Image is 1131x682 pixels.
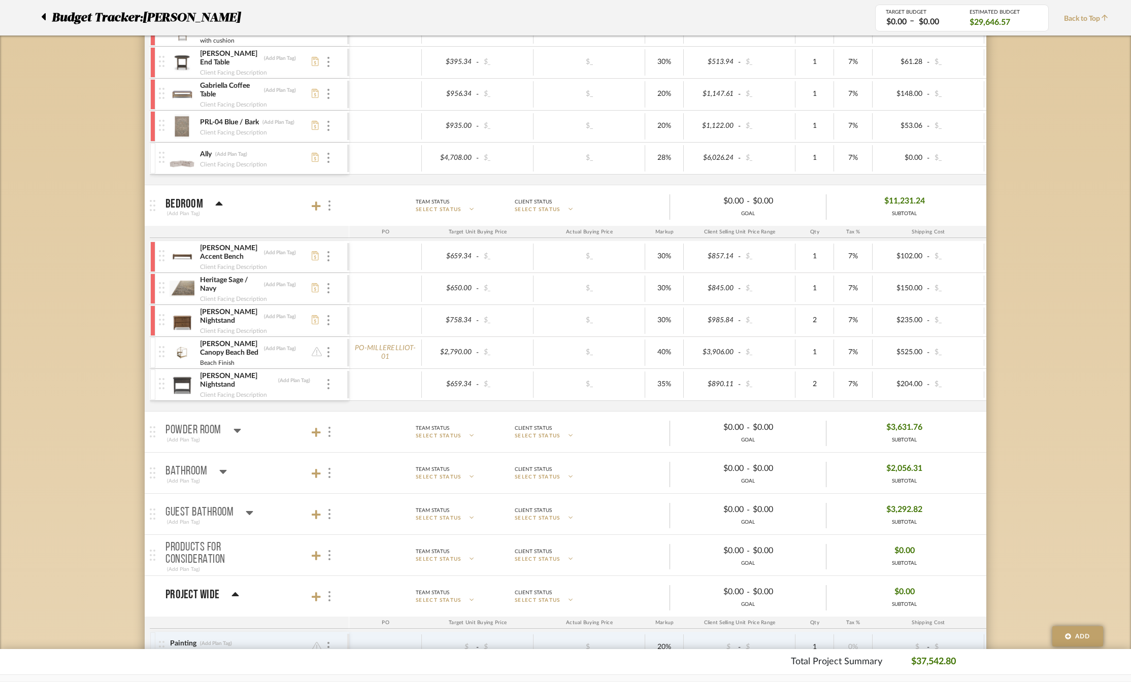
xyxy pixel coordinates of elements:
[925,284,932,294] span: -
[159,314,164,325] img: vertical-grip.svg
[150,426,155,437] img: grip.svg
[687,281,737,296] div: $845.00
[165,541,268,566] p: Products for Consideration
[737,89,743,99] span: -
[328,200,330,211] img: 3dots-v.svg
[263,249,296,256] div: (Add Plan Tag)
[925,89,932,99] span: -
[743,640,792,655] div: $_
[416,424,449,433] div: Team Status
[170,82,194,107] img: bbe8ea0e-0da1-4e73-b9a8-87d1066748d1_50x50.jpg
[481,377,530,392] div: $_
[327,315,329,325] img: 3dots-v.svg
[481,87,530,101] div: $_
[687,640,737,655] div: $_
[145,412,986,452] mat-expansion-panel-header: Powder Room(Add Plan Tag)Team StatusSELECT STATUSClient StatusSELECT STATUS$0.00-$0.00GOAL$3,631....
[747,545,750,557] span: -
[328,591,330,601] img: 3dots-v.svg
[170,146,194,170] img: f191a471-dc21-4afd-a48d-f56a8b847052_50x50.jpg
[679,420,747,435] div: $0.00
[199,159,268,169] div: Client Facing Description
[561,640,617,655] div: $_
[170,309,194,333] img: e4ce8762-75fa-41f6-92dd-9720f5c6a377_50x50.jpg
[670,436,826,444] div: GOAL
[743,377,792,392] div: $_
[737,57,743,67] span: -
[679,461,747,476] div: $0.00
[750,543,818,559] div: $0.00
[425,119,475,133] div: $935.00
[481,281,530,296] div: $_
[327,153,329,163] img: 3dots-v.svg
[425,87,475,101] div: $956.34
[159,120,164,131] img: vertical-grip.svg
[925,57,932,67] span: -
[475,316,481,326] span: -
[199,150,212,159] div: Ally
[150,508,155,520] img: grip.svg
[199,81,261,99] div: Gabriella Coffee Table
[352,344,418,361] a: PO-MILLERELLIOT-01
[876,87,925,101] div: $148.00
[416,432,461,440] span: SELECT STATUS
[515,473,560,481] span: SELECT STATUS
[799,345,830,360] div: 1
[737,252,743,262] span: -
[743,119,792,133] div: $_
[886,502,922,518] span: $3,292.82
[876,119,925,133] div: $53.06
[515,432,560,440] span: SELECT STATUS
[515,424,552,433] div: Client Status
[475,380,481,390] span: -
[199,118,259,127] div: PRL-04 Blue / Bark
[743,345,792,360] div: $_
[416,547,449,556] div: Team Status
[515,197,552,207] div: Client Status
[648,345,680,360] div: 40%
[515,465,552,474] div: Client Status
[925,348,932,358] span: -
[648,313,680,328] div: 30%
[743,249,792,264] div: $_
[515,206,560,214] span: SELECT STATUS
[165,209,202,218] div: (Add Plan Tag)
[159,250,164,261] img: vertical-grip.svg
[1075,632,1090,641] span: Add
[737,284,743,294] span: -
[159,56,164,67] img: vertical-grip.svg
[145,535,986,575] mat-expansion-panel-header: Products for Consideration(Add Plan Tag)Team StatusSELECT STATUSClient StatusSELECT STATUS$0.00-$...
[648,119,680,133] div: 20%
[199,294,268,304] div: Client Facing Description
[263,281,296,288] div: (Add Plan Tag)
[894,584,915,600] span: $0.00
[932,249,981,264] div: $_
[799,55,830,70] div: 1
[876,377,925,392] div: $204.00
[932,55,981,70] div: $_
[648,55,680,70] div: 30%
[416,588,449,597] div: Team Status
[837,119,869,133] div: 7%
[278,377,311,384] div: (Add Plan Tag)
[199,326,268,336] div: Client Facing Description
[481,313,530,328] div: $_
[475,252,481,262] span: -
[481,151,530,165] div: $_
[670,210,826,218] div: GOAL
[165,198,203,210] p: Bedroom
[199,49,261,67] div: [PERSON_NAME] End Table
[327,57,329,67] img: 3dots-v.svg
[475,89,481,99] span: -
[170,50,194,75] img: ef8f1611-2157-45dd-8043-5411eb15bf37_50x50.jpg
[679,502,747,518] div: $0.00
[481,640,530,655] div: $_
[165,465,207,478] p: Bathroom
[215,151,248,158] div: (Add Plan Tag)
[876,151,925,165] div: $0.00
[837,345,869,360] div: 7%
[743,281,792,296] div: $_
[561,119,617,133] div: $_
[925,380,932,390] span: -
[425,640,475,655] div: $_
[561,345,617,360] div: $_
